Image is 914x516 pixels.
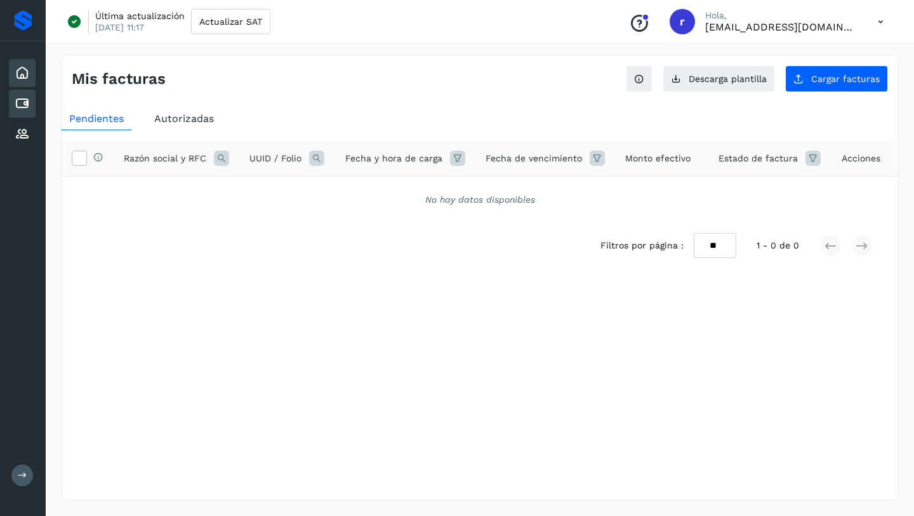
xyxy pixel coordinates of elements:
div: Proveedores [9,120,36,148]
span: Pendientes [69,112,124,125]
p: rbp@tlbtransportes.mx [705,21,858,33]
span: Autorizadas [154,112,214,125]
p: [DATE] 11:17 [95,22,144,33]
div: Inicio [9,59,36,87]
p: Última actualización [95,10,185,22]
button: Actualizar SAT [191,9,270,34]
p: Hola, [705,10,858,21]
h4: Mis facturas [72,70,166,88]
span: Monto efectivo [625,152,691,165]
span: Fecha de vencimiento [486,152,582,165]
span: Filtros por página : [600,239,684,252]
span: Acciones [842,152,880,165]
button: Descarga plantilla [663,65,775,92]
span: Estado de factura [719,152,798,165]
div: Cuentas por pagar [9,90,36,118]
span: Actualizar SAT [199,17,262,26]
span: UUID / Folio [249,152,301,165]
span: 1 - 0 de 0 [757,239,799,252]
span: Descarga plantilla [689,74,767,83]
span: Cargar facturas [811,74,880,83]
span: Fecha y hora de carga [345,152,442,165]
button: Cargar facturas [785,65,888,92]
div: No hay datos disponibles [78,193,882,207]
span: Razón social y RFC [124,152,206,165]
